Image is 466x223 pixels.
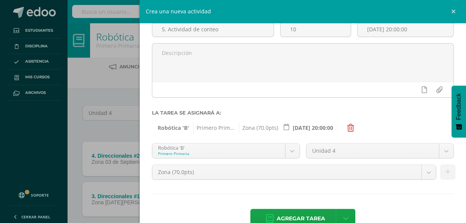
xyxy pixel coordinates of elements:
[158,122,189,134] span: Robótica 'B'
[158,165,416,179] span: Zona (70.0pts)
[281,22,351,37] input: Puntos máximos
[451,86,466,137] button: Feedback - Mostrar encuesta
[152,144,299,158] a: Robótica 'B'Primero Primaria
[152,110,454,116] label: La tarea se asignará a:
[306,144,453,158] a: Unidad 4
[152,22,274,37] input: Título
[193,122,235,134] span: Primero Primaria
[239,122,278,134] span: Zona (70.0pts)
[455,93,462,120] span: Feedback
[312,144,433,158] span: Unidad 4
[358,22,453,37] input: Fecha de entrega
[152,165,436,179] a: Zona (70.0pts)
[158,151,279,156] div: Primero Primaria
[158,144,279,151] div: Robótica 'B'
